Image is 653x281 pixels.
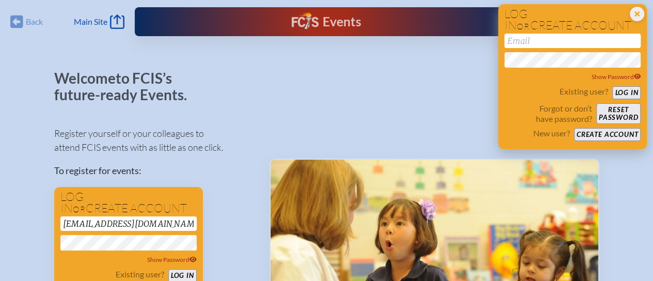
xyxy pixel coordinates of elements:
button: Resetpassword [596,103,641,124]
span: or [73,204,86,214]
span: Show Password [592,73,641,81]
a: Main Site [74,14,124,29]
button: Create account [574,128,641,141]
span: Show Password [147,256,197,263]
button: Log in [612,86,641,99]
p: Forgot or don’t have password? [504,103,592,124]
span: Main Site [74,17,107,27]
p: To register for events: [54,164,253,178]
input: Email [504,34,641,48]
p: Welcome to FCIS’s future-ready Events. [54,70,199,103]
p: Existing user? [116,269,164,279]
p: Existing user? [560,86,608,97]
p: Register yourself or your colleagues to attend FCIS events with as little as one click. [54,127,253,154]
input: Email [60,216,197,231]
span: or [517,21,530,32]
h1: Log in create account [504,8,641,32]
p: New user? [533,128,570,138]
div: FCIS Events — Future ready [247,12,406,31]
h1: Log in create account [60,191,197,214]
